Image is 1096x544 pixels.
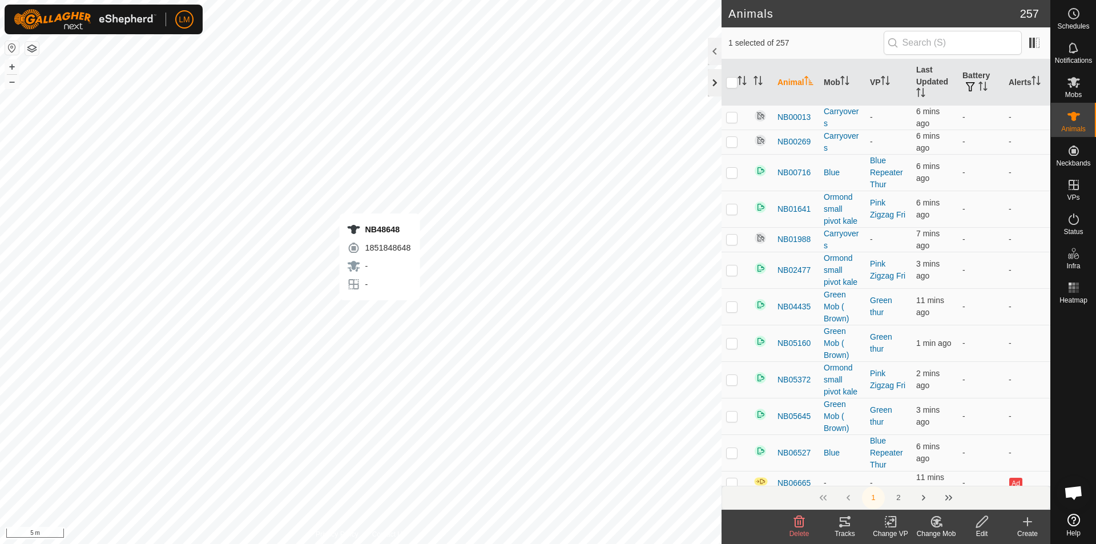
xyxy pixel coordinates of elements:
div: Ormond small pivot kale [824,191,861,227]
button: – [5,75,19,88]
div: Blue [824,167,861,179]
td: - [958,191,1004,227]
td: - [958,252,1004,288]
app-display-virtual-paddock-transition: - [870,478,873,487]
button: + [5,60,19,74]
span: Help [1066,530,1081,537]
div: Carryovers [824,228,861,252]
div: Change Mob [913,529,959,539]
span: NB00716 [777,167,811,179]
span: NB06665 [777,477,811,489]
span: VPs [1067,194,1079,201]
span: Neckbands [1056,160,1090,167]
th: Animal [773,59,819,106]
td: - [958,154,1004,191]
span: NB06527 [777,447,811,459]
a: Blue Repeater Thur [870,436,903,469]
th: VP [865,59,912,106]
div: Tracks [822,529,868,539]
td: - [1004,154,1050,191]
img: returning on [753,335,767,348]
td: - [1004,361,1050,398]
span: Mobs [1065,91,1082,98]
span: NB05645 [777,410,811,422]
button: Ad [1009,478,1022,489]
td: - [1004,191,1050,227]
div: 1851848648 [346,241,410,255]
img: returning off [753,109,767,123]
th: Alerts [1004,59,1050,106]
div: NB48648 [346,223,410,236]
p-sorticon: Activate to sort [840,78,849,87]
div: Create [1005,529,1050,539]
app-display-virtual-paddock-transition: - [870,235,873,244]
span: NB05160 [777,337,811,349]
span: NB01988 [777,233,811,245]
td: - [1004,288,1050,325]
a: Pink Zigzag Fri [870,259,905,280]
p-sorticon: Activate to sort [753,78,763,87]
td: - [1004,227,1050,252]
div: - [346,259,410,273]
button: Last Page [937,486,960,509]
td: - [1004,434,1050,471]
div: Carryovers [824,130,861,154]
th: Last Updated [912,59,958,106]
app-display-virtual-paddock-transition: - [870,112,873,122]
img: returning off [753,231,767,245]
p-sorticon: Activate to sort [1031,78,1041,87]
a: Help [1051,509,1096,541]
span: 10 Oct 2025, 4:24 pm [916,473,944,494]
span: LM [179,14,190,26]
img: returning off [753,134,767,147]
p-sorticon: Activate to sort [916,90,925,99]
img: returning on [753,408,767,421]
input: Search (S) [884,31,1022,55]
span: 10 Oct 2025, 4:29 pm [916,131,940,152]
app-display-virtual-paddock-transition: - [870,137,873,146]
div: Open chat [1057,476,1091,510]
div: - [346,277,410,291]
td: - [1004,105,1050,130]
td: - [958,471,1004,495]
button: 1 [862,486,885,509]
span: Infra [1066,263,1080,269]
span: NB00013 [777,111,811,123]
div: Carryovers [824,106,861,130]
td: - [958,288,1004,325]
img: returning on [753,261,767,275]
div: Ormond small pivot kale [824,362,861,398]
th: Mob [819,59,865,106]
a: Contact Us [372,529,406,539]
img: Gallagher Logo [14,9,156,30]
img: returning on [753,200,767,214]
a: Blue Repeater Thur [870,156,903,189]
a: Green thur [870,296,892,317]
td: - [1004,398,1050,434]
div: Green Mob ( Brown) [824,398,861,434]
div: Edit [959,529,1005,539]
span: 10 Oct 2025, 4:33 pm [916,259,940,280]
span: Heatmap [1059,297,1087,304]
span: NB01641 [777,203,811,215]
a: Pink Zigzag Fri [870,198,905,219]
span: Delete [789,530,809,538]
p-sorticon: Activate to sort [881,78,890,87]
p-sorticon: Activate to sort [804,78,813,87]
button: 2 [887,486,910,509]
span: 10 Oct 2025, 4:29 pm [916,162,940,183]
a: Privacy Policy [316,529,358,539]
span: 1 selected of 257 [728,37,884,49]
a: Pink Zigzag Fri [870,369,905,390]
span: 10 Oct 2025, 4:24 pm [916,296,944,317]
td: - [958,130,1004,154]
span: 10 Oct 2025, 4:34 pm [916,339,951,348]
button: Reset Map [5,41,19,55]
img: returning on [753,444,767,458]
span: NB05372 [777,374,811,386]
img: returning on [753,298,767,312]
th: Battery [958,59,1004,106]
td: - [958,105,1004,130]
span: NB00269 [777,136,811,148]
p-sorticon: Activate to sort [978,83,988,92]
